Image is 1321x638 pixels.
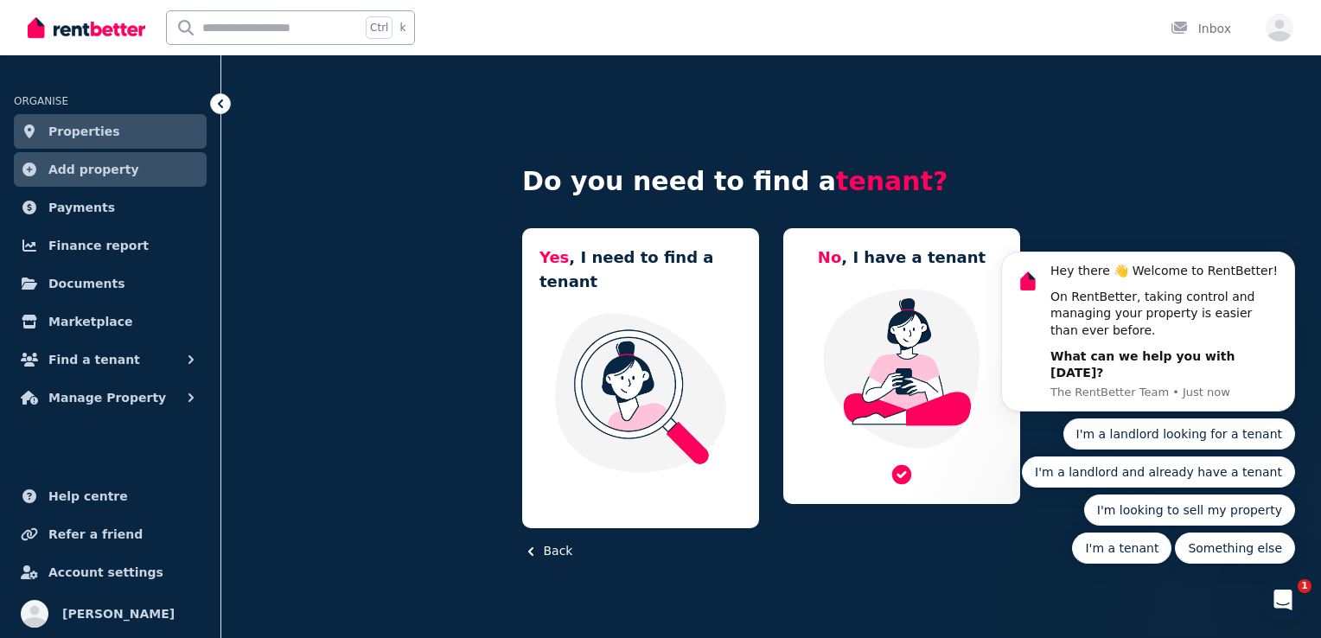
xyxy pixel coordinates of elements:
button: Back [522,542,572,560]
span: Marketplace [48,311,132,332]
iframe: Intercom notifications message [975,101,1321,591]
h5: , I need to find a tenant [539,246,742,294]
a: Account settings [14,555,207,590]
span: ORGANISE [14,95,68,107]
button: Find a tenant [14,342,207,377]
span: [PERSON_NAME] [62,603,175,624]
a: Add property [14,152,207,187]
span: 1 [1298,579,1311,593]
span: tenant? [836,166,948,196]
a: Properties [14,114,207,149]
span: Account settings [48,562,163,583]
span: Help centre [48,486,128,507]
iframe: Intercom live chat [1262,579,1304,621]
span: Add property [48,159,139,180]
span: Yes [539,248,569,266]
h4: Do you need to find a [522,166,1020,197]
a: Documents [14,266,207,301]
a: Marketplace [14,304,207,339]
img: I need a tenant [539,311,742,474]
span: Ctrl [366,16,392,39]
img: RentBetter [28,15,145,41]
div: Inbox [1171,20,1231,37]
span: Refer a friend [48,524,143,545]
button: Manage Property [14,380,207,415]
a: Payments [14,190,207,225]
span: Find a tenant [48,349,140,370]
a: Finance report [14,228,207,263]
span: Documents [48,273,125,294]
span: k [399,21,405,35]
span: Manage Property [48,387,166,408]
span: Properties [48,121,120,142]
img: Manage my property [801,287,1003,450]
a: Refer a friend [14,517,207,552]
span: Finance report [48,235,149,256]
span: No [818,248,841,266]
h5: , I have a tenant [818,246,986,270]
a: Help centre [14,479,207,514]
span: Payments [48,197,115,218]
